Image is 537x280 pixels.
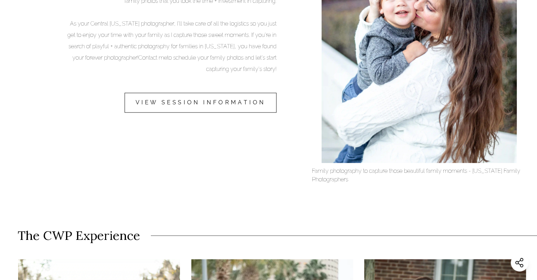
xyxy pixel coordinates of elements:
[138,54,167,61] a: Contact me
[125,93,276,112] a: VIEW SESSION INFORMATION
[18,226,151,245] h2: The CWP Experience
[312,166,526,183] p: Family photography to capture those beautiful family moments - [US_STATE] Family Photographers
[511,254,528,271] button: Share this website
[62,18,276,75] p: As your Central [US_STATE] photographer, I'll take care of all the logistics so you just get to e...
